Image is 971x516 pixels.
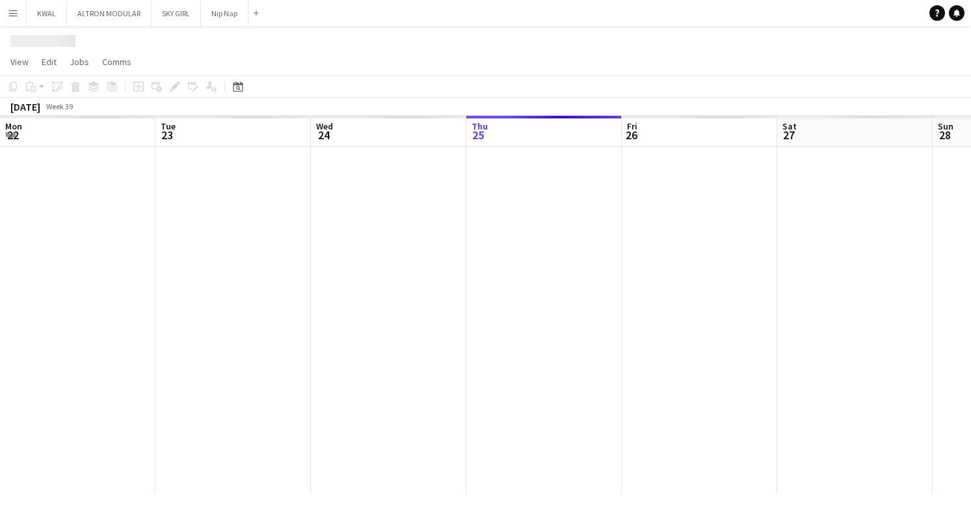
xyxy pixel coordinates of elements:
button: SKY GIRL [152,1,201,26]
span: Sat [782,120,797,132]
span: Tue [161,120,176,132]
span: View [10,56,29,68]
a: Edit [36,53,62,70]
span: 24 [314,128,333,143]
span: 22 [3,128,22,143]
span: 26 [625,128,637,143]
span: Edit [42,56,57,68]
span: 27 [780,128,797,143]
span: 25 [470,128,488,143]
button: KWAL [27,1,67,26]
span: Wed [316,120,333,132]
a: Comms [97,53,137,70]
button: ALTRON MODULAR [67,1,152,26]
span: Thu [472,120,488,132]
span: Week 39 [43,102,75,111]
span: Jobs [70,56,89,68]
span: Mon [5,120,22,132]
span: Comms [102,56,131,68]
a: View [5,53,34,70]
button: Nip Nap [201,1,248,26]
span: Sun [938,120,953,132]
div: [DATE] [10,100,40,113]
span: 23 [159,128,176,143]
span: Fri [627,120,637,132]
span: 28 [936,128,953,143]
a: Jobs [64,53,94,70]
